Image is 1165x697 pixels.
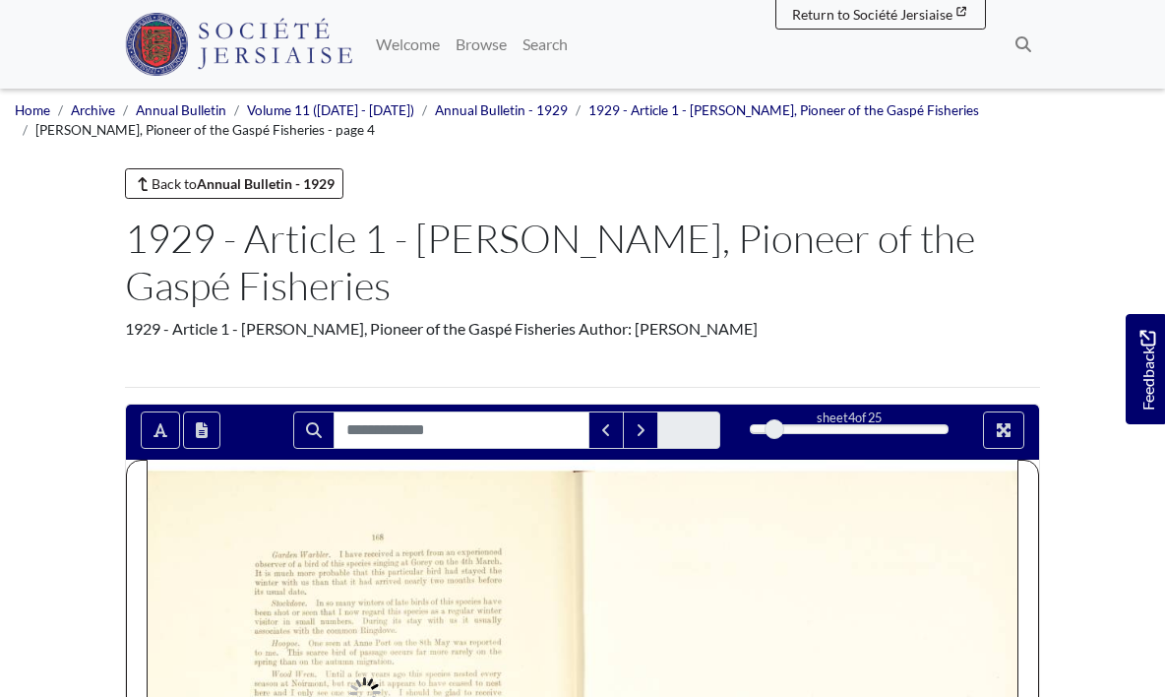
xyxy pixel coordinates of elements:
[1135,330,1159,410] span: Feedback
[588,102,979,118] a: 1929 - Article 1 - [PERSON_NAME], Pioneer of the Gaspé Fisheries
[293,412,335,449] button: Search
[125,215,1040,309] h1: 1929 - Article 1 - [PERSON_NAME], Pioneer of the Gaspé Fisheries
[71,102,115,118] a: Archive
[197,175,335,192] strong: Annual Bulletin - 1929
[435,102,568,118] a: Annual Bulletin - 1929
[125,168,343,199] a: Back toAnnual Bulletin - 1929
[141,412,180,449] button: Toggle text selection (Alt+T)
[247,102,414,118] a: Volume 11 ([DATE] - [DATE])
[368,25,448,64] a: Welcome
[1126,314,1165,424] a: Would you like to provide feedback?
[15,102,50,118] a: Home
[448,25,515,64] a: Browse
[35,122,375,138] span: [PERSON_NAME], Pioneer of the Gaspé Fisheries - page 4
[183,412,220,449] button: Open transcription window
[125,317,1040,341] div: 1929 - Article 1 - [PERSON_NAME], Pioneer of the Gaspé Fisheries Author: [PERSON_NAME]
[983,412,1024,449] button: Full screen mode
[125,8,352,81] a: Société Jersiaise logo
[515,25,576,64] a: Search
[136,102,226,118] a: Annual Bulletin
[125,13,352,76] img: Société Jersiaise
[848,410,855,425] span: 4
[588,412,624,449] button: Previous Match
[750,409,949,427] div: sheet of 25
[623,412,658,449] button: Next Match
[334,412,589,449] input: Search for
[792,6,952,23] span: Return to Société Jersiaise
